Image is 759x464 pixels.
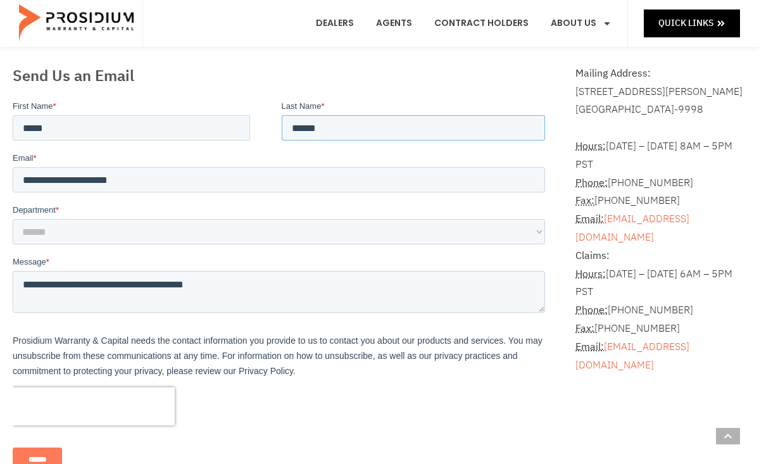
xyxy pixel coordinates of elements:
[575,303,608,318] abbr: Phone Number
[575,211,604,227] abbr: Email Address
[13,65,550,87] h2: Send Us an Email
[658,15,713,31] span: Quick Links
[575,339,604,354] strong: Email:
[575,119,746,374] address: [DATE] – [DATE] 8AM – 5PM PST [PHONE_NUMBER] [PHONE_NUMBER]
[575,266,606,282] strong: Hours:
[575,66,651,81] b: Mailing Address:
[575,266,606,282] abbr: Hours
[575,139,606,154] strong: Hours:
[575,339,604,354] abbr: Email Address
[575,247,746,375] p: [DATE] – [DATE] 6AM – 5PM PST [PHONE_NUMBER] [PHONE_NUMBER]
[575,303,608,318] strong: Phone:
[575,175,608,191] abbr: Phone Number
[575,193,594,208] strong: Fax:
[575,193,594,208] abbr: Fax
[575,139,606,154] abbr: Hours
[575,101,746,119] div: [GEOGRAPHIC_DATA]-9998
[575,248,610,263] b: Claims:
[575,211,689,245] a: [EMAIL_ADDRESS][DOMAIN_NAME]
[575,321,594,336] strong: Fax:
[575,211,604,227] strong: Email:
[575,321,594,336] abbr: Fax
[575,83,746,101] div: [STREET_ADDRESS][PERSON_NAME]
[644,9,740,37] a: Quick Links
[575,339,689,373] a: [EMAIL_ADDRESS][DOMAIN_NAME]
[575,175,608,191] strong: Phone:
